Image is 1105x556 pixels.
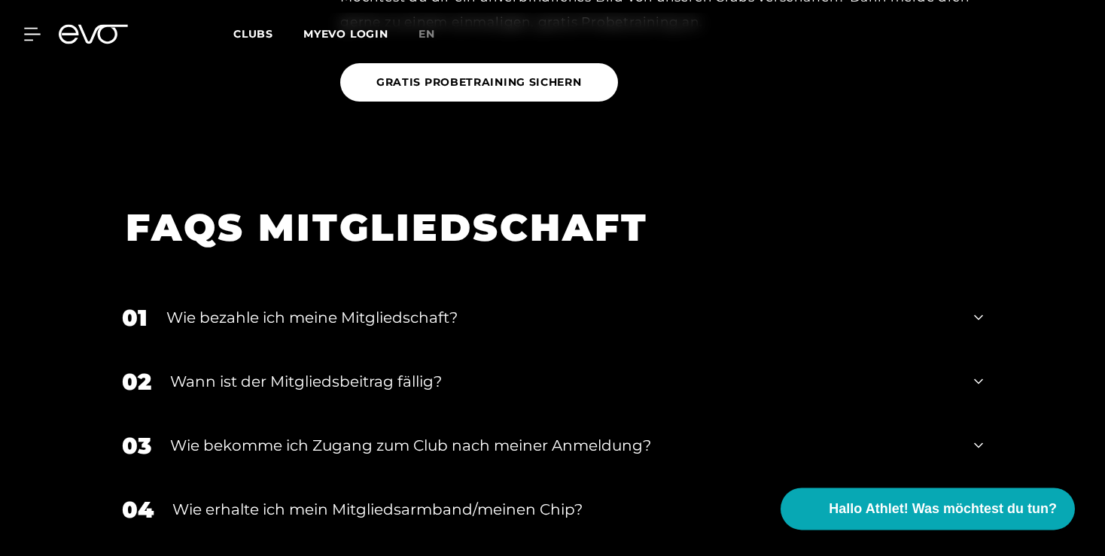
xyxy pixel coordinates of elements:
a: Clubs [233,26,303,41]
span: Hallo Athlet! Was möchtest du tun? [829,499,1057,519]
div: Wie bezahle ich meine Mitgliedschaft? [166,306,955,329]
div: 03 [122,429,151,463]
a: GRATIS PROBETRAINING SICHERN [340,52,624,113]
div: 01 [122,301,148,335]
a: en [419,26,453,43]
span: Clubs [233,27,273,41]
button: Hallo Athlet! Was möchtest du tun? [781,488,1075,530]
div: Wann ist der Mitgliedsbeitrag fällig? [170,370,955,393]
a: MYEVO LOGIN [303,27,388,41]
div: Wie erhalte ich mein Mitgliedsarmband/meinen Chip? [172,498,955,521]
h1: FAQS MITGLIEDSCHAFT [126,203,960,252]
div: 04 [122,493,154,527]
span: en [419,27,435,41]
div: 02 [122,365,151,399]
div: Wie bekomme ich Zugang zum Club nach meiner Anmeldung? [170,434,955,457]
span: GRATIS PROBETRAINING SICHERN [376,74,582,90]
